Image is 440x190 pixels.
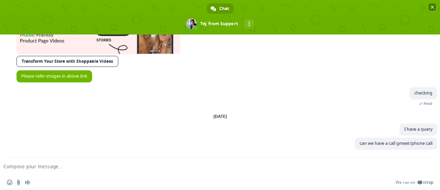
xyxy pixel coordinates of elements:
span: Insert an emoji [7,180,12,185]
div: Chat [207,3,234,14]
div: More channels [244,19,254,29]
span: I have a query [404,126,432,132]
span: Crisp [423,180,433,185]
span: checking [414,90,432,96]
span: Read [423,101,432,106]
span: Send a file [16,180,21,185]
a: We run onCrisp [396,180,433,185]
span: Audio message [25,180,30,185]
span: can we have a call gmeet/phone call [360,140,432,146]
span: We run on [396,180,415,185]
span: Please refer images in above link [21,73,87,79]
span: Close chat [429,3,436,11]
span: Chat [219,3,229,14]
a: Transform Your Store with Shoppable Videos [16,56,118,67]
div: [DATE] [213,114,227,119]
textarea: Compose your message... [3,163,415,170]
